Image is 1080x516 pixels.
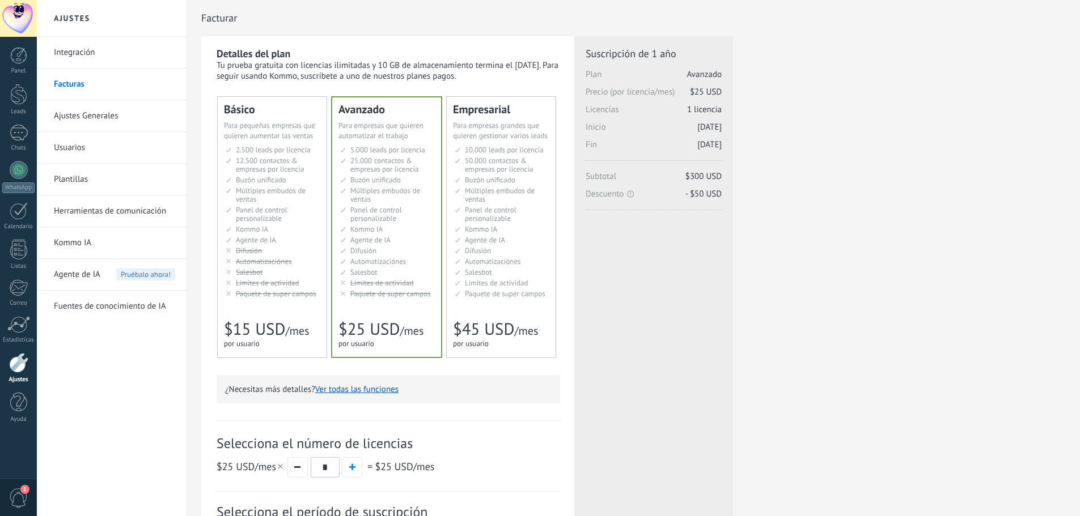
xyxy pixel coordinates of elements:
div: Correo [2,300,35,307]
div: Tu prueba gratuita con licencias ilimitadas y 10 GB de almacenamiento termina el [DATE]. Para seg... [217,60,560,82]
div: Empresarial [453,104,549,115]
span: Límites de actividad [465,278,528,288]
span: Paquete de super campos [465,289,545,298]
div: WhatsApp [2,182,35,193]
span: Inicio [586,122,722,139]
li: Agente de IA [37,259,187,291]
span: Panel de control personalizable [350,205,402,223]
li: Ajustes Generales [37,100,187,132]
span: /mes [217,460,285,473]
div: Ayuda [2,416,35,423]
span: Múltiples embudos de ventas [350,186,420,204]
li: Herramientas de comunicación [37,195,187,227]
span: $25 USD [338,318,400,340]
span: 10.000 leads por licencia [465,145,544,155]
a: Integración [54,37,175,69]
span: 12.500 contactos & empresas por licencia [236,156,304,174]
span: Difusión [236,246,262,255]
span: 5.000 leads por licencia [350,145,425,155]
span: Kommo IA [236,224,268,234]
span: 2.500 leads por licencia [236,145,311,155]
span: Kommo IA [465,224,497,234]
div: Básico [224,104,320,115]
span: [DATE] [697,139,722,150]
span: por usuario [338,339,374,348]
span: Selecciona el número de licencias [217,434,560,452]
li: Fuentes de conocimiento de IA [37,291,187,322]
span: Buzón unificado [350,175,401,185]
div: Estadísticas [2,336,35,344]
span: Límites de actividad [350,278,414,288]
span: Agente de IA [465,235,505,245]
span: $25 USD [690,87,722,97]
span: Límites de actividad [236,278,299,288]
span: Múltiples embudos de ventas [465,186,535,204]
span: 1 licencia [687,104,722,115]
span: Precio (por licencia/mes) [586,87,722,104]
a: Facturas [54,69,175,100]
span: Salesbot [350,267,378,277]
span: $45 USD [453,318,514,340]
li: Facturas [37,69,187,100]
span: Avanzado [687,69,722,80]
a: Fuentes de conocimiento de IA [54,291,175,322]
span: Automatizaciónes [350,257,406,266]
span: por usuario [453,339,489,348]
span: Fin [586,139,722,157]
span: Descuento [586,189,722,199]
span: Salesbot [465,267,492,277]
a: Herramientas de comunicación [54,195,175,227]
div: Calendario [2,223,35,231]
span: Múltiples embudos de ventas [236,186,306,204]
span: [DATE] [697,122,722,133]
div: Leads [2,108,35,116]
span: Buzón unificado [465,175,515,185]
span: - $50 USD [685,189,722,199]
span: Paquete de super campos [350,289,431,298]
a: Ajustes Generales [54,100,175,132]
li: Plantillas [37,164,187,195]
span: = [367,460,372,473]
span: 25.000 contactos & empresas por licencia [350,156,418,174]
li: Integración [37,37,187,69]
span: Automatizaciónes [465,257,521,266]
a: Agente de IA Pruébalo ahora! [54,259,175,291]
span: /mes [285,323,309,338]
span: Automatizaciónes [236,257,292,266]
span: Para empresas grandes que quieren gestionar varios leads [453,121,548,140]
span: /mes [400,323,423,338]
span: $25 USD [217,460,255,473]
div: Ajustes [2,376,35,383]
span: Agente de IA [54,259,100,291]
span: Buzón unificado [236,175,286,185]
span: por usuario [224,339,260,348]
span: Panel de control personalizable [236,205,287,223]
p: ¿Necesitas más detalles? [225,384,552,395]
span: Agente de IA [350,235,391,245]
b: Detalles del plan [217,47,290,60]
span: $25 USD [375,460,413,473]
span: Para pequeñas empresas que quieren aumentar las ventas [224,121,315,140]
span: Pruébalo ahora! [116,268,175,280]
span: Salesbot [236,267,263,277]
span: Kommo IA [350,224,383,234]
a: Kommo IA [54,227,175,259]
div: Chats [2,144,35,152]
span: Difusión [350,246,376,255]
span: Difusión [465,246,491,255]
span: Agente de IA [236,235,276,245]
span: Subtotal [586,171,722,189]
span: 50.000 contactos & empresas por licencia [465,156,533,174]
li: Kommo IA [37,227,187,259]
li: Usuarios [37,132,187,164]
span: /mes [375,460,434,473]
button: Ver todas las funciones [315,384,399,395]
span: $300 USD [685,171,722,182]
span: Suscripción de 1 año [586,47,722,60]
a: Usuarios [54,132,175,164]
span: $15 USD [224,318,285,340]
span: Plan [586,69,722,87]
span: Para empresas que quieren automatizar el trabajo [338,121,423,140]
div: Listas [2,263,35,270]
span: 1 [20,485,29,494]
